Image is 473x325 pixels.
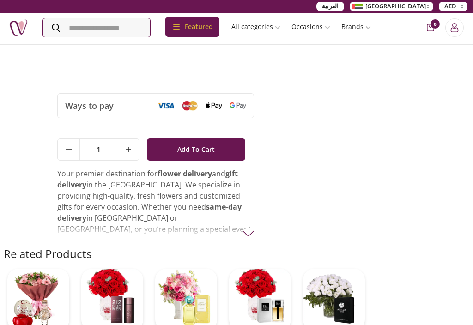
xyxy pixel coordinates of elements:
h2: Related Products [4,247,91,261]
button: AED [439,2,467,11]
img: Visa [158,102,174,109]
a: All categories [226,18,286,35]
input: Search [43,18,150,37]
div: Featured [165,17,219,37]
strong: flower delivery [158,169,212,179]
span: 1 [80,139,117,160]
p: Your premier destination for and in the [GEOGRAPHIC_DATA]. We specialize in providing high-qualit... [57,168,254,312]
img: Arabic_dztd3n.png [352,4,363,9]
img: Apple Pay [206,102,222,109]
span: 0 [431,19,440,29]
img: Google Pay [230,102,246,109]
a: Brands [336,18,376,35]
a: Occasions [286,18,336,35]
button: [GEOGRAPHIC_DATA] [350,2,433,11]
img: arrow [243,228,254,239]
img: Nigwa-uae-gifts [9,18,28,37]
span: AED [444,2,456,11]
img: Mastercard [182,101,198,110]
span: Ways to pay [65,99,114,112]
span: [GEOGRAPHIC_DATA] [365,2,426,11]
span: Add To Cart [177,141,215,158]
button: Login [445,18,464,37]
button: cart-button [427,24,434,31]
span: العربية [322,2,339,11]
button: Add To Cart [147,138,245,161]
